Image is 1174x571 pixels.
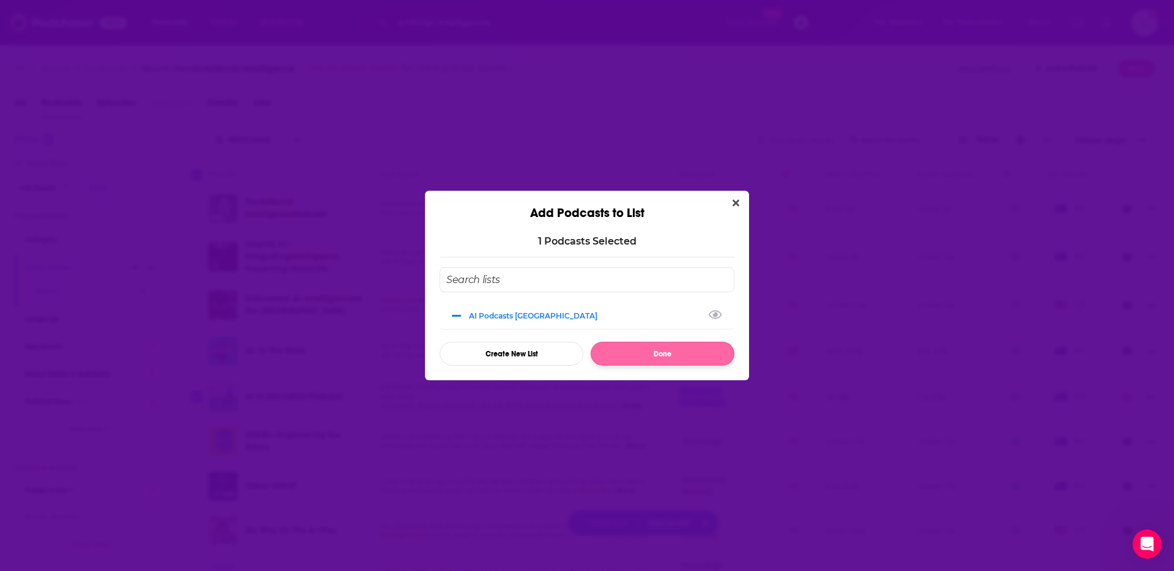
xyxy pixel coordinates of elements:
[440,342,583,366] button: Create New List
[538,235,637,247] p: 1 Podcast s Selected
[728,196,744,211] button: Close
[591,342,734,366] button: Done
[469,311,605,320] div: AI Podcasts [GEOGRAPHIC_DATA]
[440,302,734,329] div: AI Podcasts Singapore
[440,267,734,292] input: Search lists
[597,318,605,319] button: View Link
[1132,529,1162,559] iframe: Intercom live chat
[425,191,749,221] div: Add Podcasts to List
[440,267,734,366] div: Add Podcast To List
